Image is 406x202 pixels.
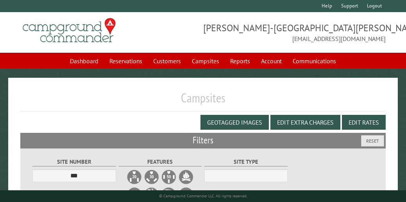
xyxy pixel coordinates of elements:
[187,54,224,68] a: Campsites
[256,54,286,68] a: Account
[200,115,269,130] button: Geotagged Images
[204,157,288,166] label: Site Type
[20,15,118,46] img: Campground Commander
[178,169,194,185] label: Firepit
[127,169,142,185] label: 20A Electrical Hookup
[144,169,159,185] label: 30A Electrical Hookup
[270,115,340,130] button: Edit Extra Charges
[159,193,247,198] small: © Campground Commander LLC. All rights reserved.
[288,54,341,68] a: Communications
[148,54,186,68] a: Customers
[32,157,116,166] label: Site Number
[342,115,386,130] button: Edit Rates
[225,54,255,68] a: Reports
[203,21,386,43] span: [PERSON_NAME]-[GEOGRAPHIC_DATA][PERSON_NAME] [EMAIL_ADDRESS][DOMAIN_NAME]
[361,135,384,147] button: Reset
[20,133,386,148] h2: Filters
[20,90,386,112] h1: Campsites
[65,54,103,68] a: Dashboard
[118,157,202,166] label: Features
[105,54,147,68] a: Reservations
[161,169,177,185] label: 50A Electrical Hookup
